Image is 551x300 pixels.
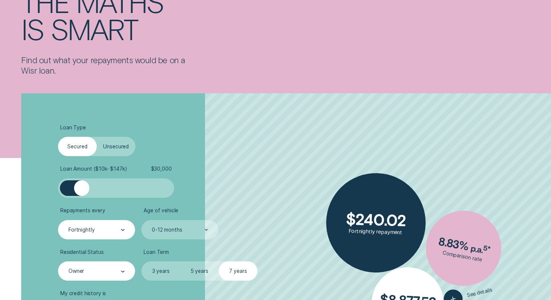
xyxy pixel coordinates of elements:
[219,261,257,281] label: 7 years
[152,227,182,233] div: 0-12 months
[141,261,180,281] label: 3 years
[60,207,105,214] span: Repayments every
[144,207,178,214] span: Age of vehicle
[51,15,137,42] div: smart
[97,137,135,156] label: Unsecured
[151,166,172,172] span: $ 30,000
[467,287,493,299] span: See details
[180,261,219,281] label: 5 years
[60,290,106,297] span: My credit history is
[58,137,97,156] label: Secured
[21,15,44,42] div: is
[60,249,104,255] span: Residential Status
[68,268,84,275] div: Owner
[144,249,169,255] span: Loan Term
[68,227,94,233] div: Fortnightly
[60,166,127,172] span: Loan Amount ( $10k - $147k )
[60,125,86,131] span: Loan Type
[21,55,189,76] p: Find out what your repayments would be on a Wisr loan.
